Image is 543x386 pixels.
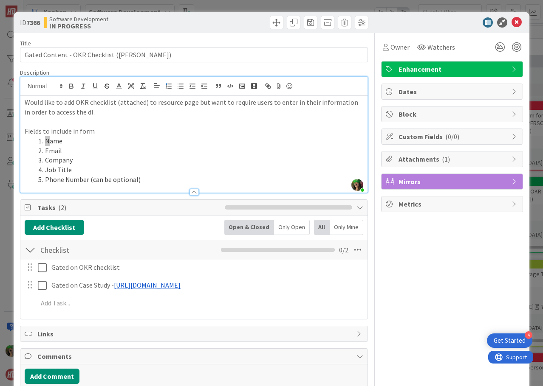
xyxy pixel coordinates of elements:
[339,245,348,255] span: 0 / 2
[35,165,363,175] li: Job Title
[25,98,363,117] p: Would like to add OKR checklist (attached) to resource page but want to require users to enter in...
[224,220,274,235] div: Open & Closed
[51,263,362,272] p: Gated on OKR checklist
[399,87,507,97] span: Dates
[525,331,532,339] div: 4
[494,336,526,345] div: Get Started
[351,179,363,191] img: zMbp8UmSkcuFrGHA6WMwLokxENeDinhm.jpg
[35,146,363,156] li: Email
[399,199,507,209] span: Metrics
[37,242,178,257] input: Add Checklist...
[442,155,450,163] span: ( 1 )
[274,220,310,235] div: Only Open
[20,69,49,76] span: Description
[26,18,40,27] b: 7366
[35,136,363,146] li: Name
[399,131,507,142] span: Custom Fields
[114,281,181,289] a: [URL][DOMAIN_NAME]
[20,39,31,47] label: Title
[37,202,221,213] span: Tasks
[487,333,532,348] div: Open Get Started checklist, remaining modules: 4
[49,16,108,22] span: Software Development
[399,176,507,187] span: Mirrors
[399,64,507,74] span: Enhancement
[35,175,363,185] li: Phone Number (can be optional)
[49,22,108,29] b: IN PROGRESS
[37,351,352,361] span: Comments
[427,42,455,52] span: Watchers
[37,329,352,339] span: Links
[390,42,410,52] span: Owner
[58,203,66,212] span: ( 2 )
[25,220,84,235] button: Add Checklist
[399,109,507,119] span: Block
[314,220,330,235] div: All
[445,132,459,141] span: ( 0/0 )
[399,154,507,164] span: Attachments
[25,369,79,384] button: Add Comment
[20,17,40,28] span: ID
[35,155,363,165] li: Company
[330,220,363,235] div: Only Mine
[25,126,363,136] p: Fields to include in form
[18,1,39,11] span: Support
[51,280,362,290] p: Gated on Case Study -
[20,47,368,62] input: type card name here...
